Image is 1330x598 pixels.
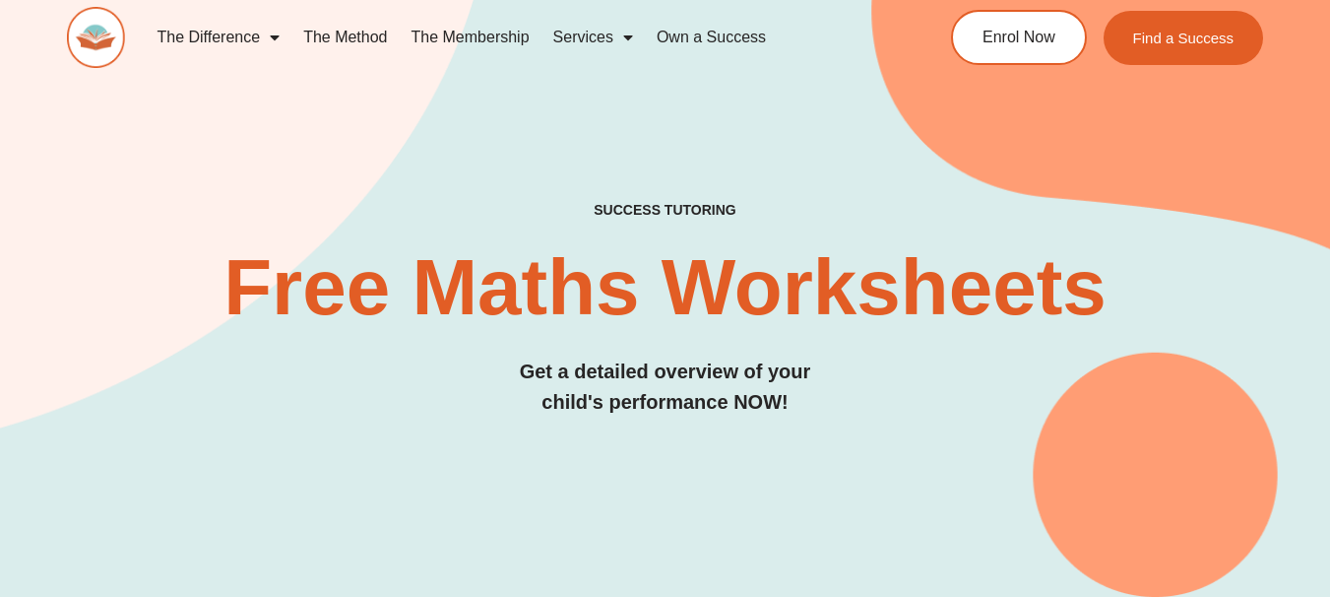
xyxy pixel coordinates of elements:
[645,15,778,60] a: Own a Success
[400,15,541,60] a: The Membership
[145,15,882,60] nav: Menu
[982,30,1055,45] span: Enrol Now
[145,15,291,60] a: The Difference
[291,15,399,60] a: The Method
[1133,31,1235,45] span: Find a Success
[951,10,1087,65] a: Enrol Now
[541,15,645,60] a: Services
[67,202,1264,219] h4: SUCCESS TUTORING​
[67,248,1264,327] h2: Free Maths Worksheets​
[1104,11,1264,65] a: Find a Success
[67,357,1264,418] h3: Get a detailed overview of your child's performance NOW!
